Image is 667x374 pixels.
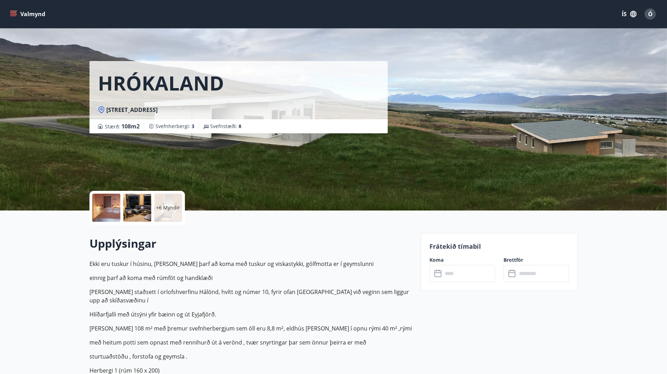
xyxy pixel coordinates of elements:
span: Svefnstæði : [210,123,241,130]
p: með heitum potti sem opnast með rennihurð út á verönd , tvær snyrtingar þar sem önnur þeirra er með [89,338,412,347]
p: Ekki eru tuskur í húsinu, [PERSON_NAME] þarf að koma með tuskur og viskastykki, gólfmotta er í ge... [89,260,412,268]
p: [PERSON_NAME] staðsett í orlofshverfinu Hálönd, hvítt og númer 10, fyrir ofan [GEOGRAPHIC_DATA] v... [89,288,412,305]
p: +6 Myndir [156,204,180,211]
button: menu [8,8,48,20]
span: 8 [239,123,241,129]
label: Brottför [503,256,569,263]
span: Ó [648,10,653,18]
span: Svefnherbergi : [155,123,194,130]
p: [PERSON_NAME] 108 m² með þremur svefnherbergjum sem öll eru 8,8 m², eldhús [PERSON_NAME] í opnu r... [89,324,412,333]
button: ÍS [618,8,640,20]
p: Frátekið tímabil [429,242,569,251]
span: 108 m2 [121,122,140,130]
p: Hlíðarfjalli með útsýni yfir bæinn og út Eyjafjörð. [89,310,412,319]
button: Ó [642,6,659,22]
h1: HRÓKALAND [98,69,224,96]
p: sturtuaðstöðu , forstofa og geymsla . [89,352,412,361]
span: [STREET_ADDRESS] [106,106,158,114]
p: einnig þarf að koma með rúmföt og handklæði [89,274,412,282]
label: Koma [429,256,495,263]
span: 3 [192,123,194,129]
h2: Upplýsingar [89,236,412,251]
span: Stærð : [105,122,140,131]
